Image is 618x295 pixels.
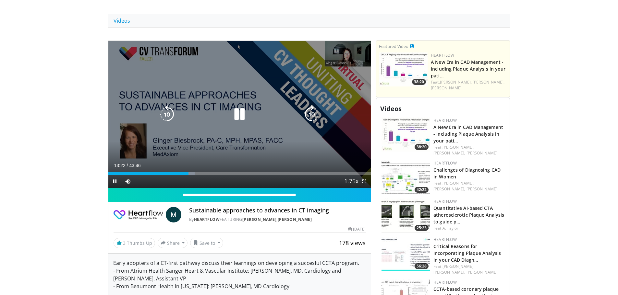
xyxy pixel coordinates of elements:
a: Heartflow [433,237,457,242]
small: Featured Video [379,43,408,49]
a: [PERSON_NAME] [PERSON_NAME], [433,264,473,275]
a: Videos [108,14,136,28]
img: 738d0e2d-290f-4d89-8861-908fb8b721dc.150x105_q85_crop-smart_upscale.jpg [382,118,430,152]
a: 38:20 [379,52,428,86]
a: A New Era in CAD Management - including Plaque Analysis in your pati… [431,59,505,79]
a: Heartflow [194,217,220,222]
span: / [127,163,128,168]
a: A New Era in CAD Management - including Plaque Analysis in your pati… [433,124,503,144]
span: 178 views [339,239,366,247]
button: Mute [121,175,134,188]
div: Feat. [433,144,504,156]
a: [PERSON_NAME] [278,217,312,222]
a: Heartflow [433,118,457,123]
button: Save to [190,238,223,248]
h4: Sustainable approaches to advances in CT imaging [189,207,366,214]
span: 3 [123,240,126,246]
div: By FEATURING , [189,217,366,222]
img: 738d0e2d-290f-4d89-8861-908fb8b721dc.150x105_q85_crop-smart_upscale.jpg [379,52,428,86]
a: [PERSON_NAME] [431,85,462,91]
a: [PERSON_NAME], [442,144,474,150]
span: 43:46 [129,163,140,168]
img: 65719914-b9df-436f-8749-217792de2567.150x105_q85_crop-smart_upscale.jpg [382,160,430,194]
a: [PERSON_NAME], [473,79,504,85]
a: Heartflow [433,160,457,166]
button: Fullscreen [358,175,371,188]
a: [PERSON_NAME], [433,150,465,156]
a: 42:22 [382,160,430,194]
a: M [166,207,181,222]
a: 56:28 [382,237,430,271]
button: Pause [108,175,121,188]
a: 3 Thumbs Up [114,238,155,248]
button: Share [158,238,188,248]
div: [DATE] [348,226,366,232]
span: 25:23 [415,225,429,231]
img: b2ff4880-67be-4c9f-bf3d-a798f7182cd6.150x105_q85_crop-smart_upscale.jpg [382,237,430,271]
video-js: Video Player [108,41,371,188]
a: [PERSON_NAME], [440,79,472,85]
span: 42:22 [415,187,429,193]
a: A. Taylor [442,225,459,231]
span: 13:22 [114,163,126,168]
div: Feat. [433,225,504,231]
a: 38:20 [382,118,430,152]
img: Heartflow [114,207,163,222]
a: [PERSON_NAME] [467,269,497,275]
a: [PERSON_NAME], [433,186,465,192]
span: 38:20 [412,79,426,85]
a: Quantitative AI-based CTA atherosclerotic Plaque Analysis to guide p… [433,205,504,225]
span: Videos [380,104,402,113]
a: Critical Reasons for Incorporating Plaque Analysis in your CAD Diagn… [433,243,501,263]
img: 248d14eb-d434-4f54-bc7d-2124e3d05da6.150x105_q85_crop-smart_upscale.jpg [382,199,430,233]
a: Heartflow [433,199,457,204]
div: Feat. [431,79,507,91]
a: [PERSON_NAME] [467,186,497,192]
button: Playback Rate [345,175,358,188]
span: Early adopters of a CT-first pathway discuss their learnings on developing a succesful CCTA progr... [113,259,359,290]
div: Feat. [433,264,504,275]
span: 38:20 [415,144,429,150]
a: Challenges of Diagnosing CAD in Women [433,167,501,180]
a: 25:23 [382,199,430,233]
a: Heartflow [431,52,454,58]
span: 56:28 [415,263,429,269]
a: [PERSON_NAME] [242,217,277,222]
div: Feat. [433,180,504,192]
a: Heartflow [433,279,457,285]
div: Progress Bar [108,172,371,175]
a: [PERSON_NAME], [442,180,474,186]
a: [PERSON_NAME] [467,150,497,156]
